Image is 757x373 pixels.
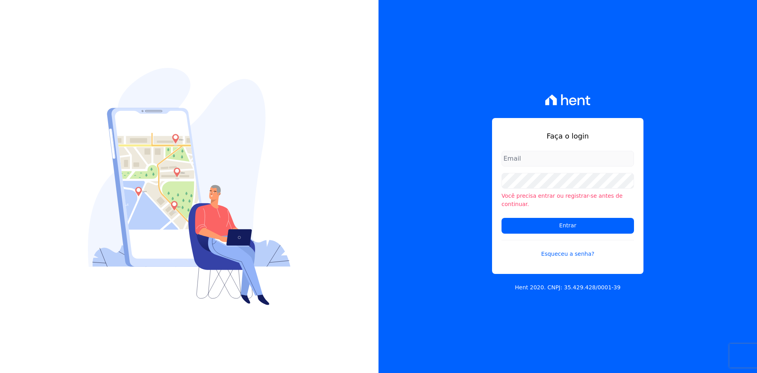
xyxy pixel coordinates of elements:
[88,68,291,305] img: Login
[515,283,621,292] p: Hent 2020. CNPJ: 35.429.428/0001-39
[502,192,634,208] li: Você precisa entrar ou registrar-se antes de continuar.
[502,151,634,167] input: Email
[502,218,634,234] input: Entrar
[502,131,634,141] h1: Faça o login
[502,240,634,258] a: Esqueceu a senha?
